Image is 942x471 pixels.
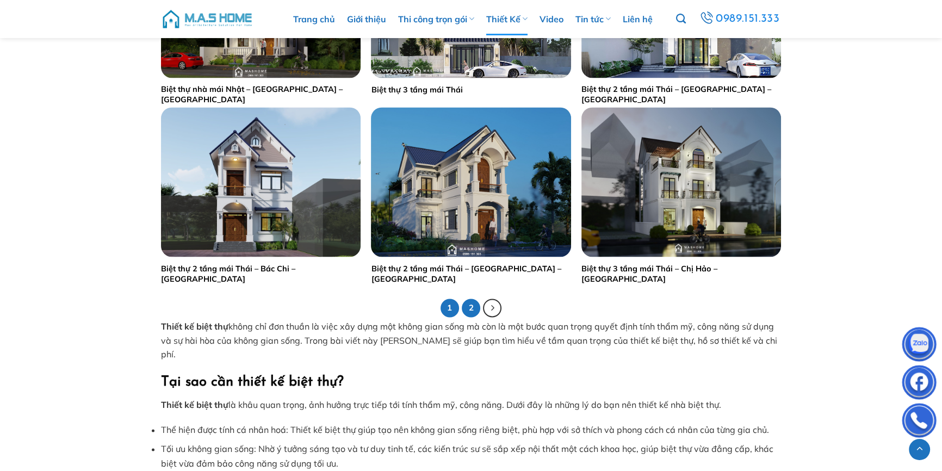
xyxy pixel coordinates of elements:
a: Thiết Kế [486,3,528,35]
a: Tìm kiếm [676,8,686,30]
span: 1 [441,299,459,317]
strong: Tại sao cần thiết kế biệt thự? [161,375,344,389]
img: Biệt thự 2 tầng mái Thái - Anh Hạ - Thái Bình [371,107,571,257]
img: Facebook [903,368,935,400]
a: Biệt thự 3 tầng mái Thái – Chị Hảo – [GEOGRAPHIC_DATA] [581,264,781,284]
a: Biệt thự 2 tầng mái Thái – [GEOGRAPHIC_DATA] – [GEOGRAPHIC_DATA] [371,264,571,284]
img: Biệt thự 2 tầng mái Thái - Bác Chi - Thái Bình [161,107,361,257]
a: 0989.151.333 [698,9,781,29]
img: Phone [903,406,935,438]
strong: Thiết kế biệt thự [161,399,228,410]
a: Lên đầu trang [909,439,930,460]
p: là khâu quan trọng, ảnh hưởng trực tiếp tới tính thẩm mỹ, công năng. Dưới đây là những lý do bạn ... [161,398,781,412]
img: Zalo [903,330,935,362]
span: 0989.151.333 [716,10,779,28]
a: Biệt thự 2 tầng mái Thái – [GEOGRAPHIC_DATA] – [GEOGRAPHIC_DATA] [581,84,781,104]
p: không chỉ đơn thuần là việc xây dựng một không gian sống mà còn là một bước quan trọng quyết định... [161,320,781,362]
strong: Thiết kế biệt thự [161,321,228,332]
a: Biệt thự nhà mái Nhật – [GEOGRAPHIC_DATA] – [GEOGRAPHIC_DATA] [161,84,361,104]
a: 2 [462,299,480,317]
a: Video [540,3,563,35]
a: Giới thiệu [347,3,386,35]
a: Liên hệ [623,3,653,35]
a: Tin tức [575,3,611,35]
a: Trang chủ [293,3,335,35]
img: Biệt thự 3 tầng mái Thái - Chị Hảo - Vinhomes Riverside [581,107,781,257]
img: M.A.S HOME – Tổng Thầu Thiết Kế Và Xây Nhà Trọn Gói [161,3,253,35]
a: Biệt thự 2 tầng mái Thái – Bác Chi – [GEOGRAPHIC_DATA] [161,264,361,284]
li: Thể hiện được tính cá nhân hoá: Thiết kế biệt thự giúp tạo nên không gian sống riêng biệt, phù hợ... [161,423,781,437]
a: Biệt thự 3 tầng mái Thái [371,85,462,95]
a: Thi công trọn gói [398,3,474,35]
li: Tối ưu không gian sống: Nhờ ý tưởng sáng tạo và tư duy tinh tế, các kiến trúc sư sẽ sắp xếp nội t... [161,442,781,470]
